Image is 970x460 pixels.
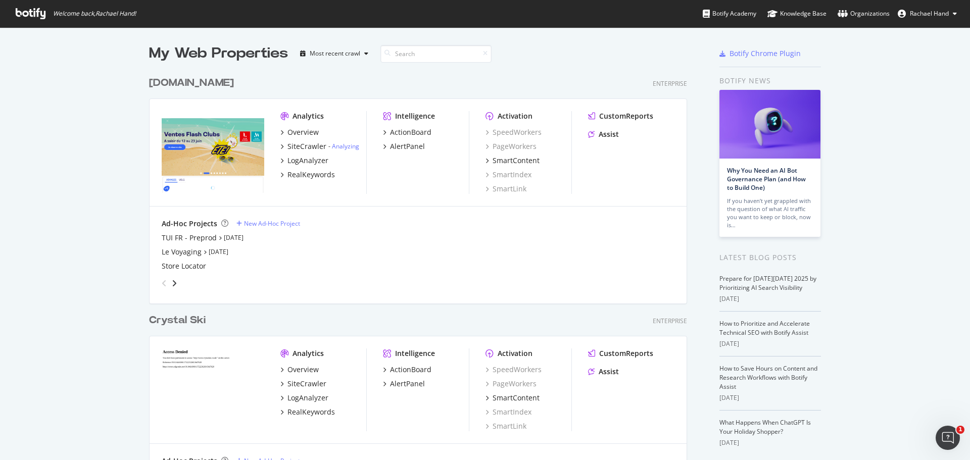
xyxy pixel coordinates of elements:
div: Most recent crawl [310,50,360,57]
div: Assist [599,129,619,139]
div: ActionBoard [390,365,431,375]
div: Ad-Hoc Projects [162,219,217,229]
a: RealKeywords [280,170,335,180]
div: [DATE] [719,294,821,303]
div: Analytics [293,111,324,121]
div: Activation [498,348,532,359]
div: Botify Academy [703,9,756,19]
a: SmartIndex [486,407,531,417]
div: SmartContent [493,393,540,403]
div: Enterprise [653,79,687,88]
a: CustomReports [588,111,653,121]
a: [DOMAIN_NAME] [149,76,238,90]
a: CustomReports [588,348,653,359]
div: New Ad-Hoc Project [244,219,300,228]
span: Rachael Hand [910,9,949,18]
div: Assist [599,367,619,377]
a: Crystal Ski [149,313,210,328]
a: AlertPanel [383,379,425,389]
button: Most recent crawl [296,45,372,62]
a: SiteCrawler- Analyzing [280,141,359,151]
a: Analyzing [332,142,359,150]
a: SmartLink [486,421,526,431]
div: Botify news [719,75,821,86]
div: AlertPanel [390,379,425,389]
input: Search [380,45,492,63]
a: LogAnalyzer [280,156,328,166]
div: angle-right [171,278,178,288]
a: Prepare for [DATE][DATE] 2025 by Prioritizing AI Search Visibility [719,274,816,292]
a: Overview [280,365,319,375]
a: PageWorkers [486,379,537,389]
button: Rachael Hand [890,6,965,22]
div: Latest Blog Posts [719,252,821,263]
a: ActionBoard [383,127,431,137]
a: SmartLink [486,184,526,194]
div: Intelligence [395,348,435,359]
a: [DATE] [209,247,228,256]
a: [DATE] [224,233,244,242]
a: TUI FR - Preprod [162,233,217,243]
div: LogAnalyzer [287,156,328,166]
div: If you haven’t yet grappled with the question of what AI traffic you want to keep or block, now is… [727,197,813,229]
a: Why You Need an AI Bot Governance Plan (and How to Build One) [727,166,806,192]
a: LogAnalyzer [280,393,328,403]
div: Organizations [838,9,890,19]
a: New Ad-Hoc Project [236,219,300,228]
div: angle-left [158,275,171,291]
div: Overview [287,365,319,375]
div: [DATE] [719,438,821,447]
span: Welcome back, Rachael Hand ! [53,10,136,18]
div: CustomReports [599,348,653,359]
div: [DOMAIN_NAME] [149,76,234,90]
a: Le Voyaging [162,247,202,257]
a: How to Prioritize and Accelerate Technical SEO with Botify Assist [719,319,810,337]
a: SpeedWorkers [486,127,542,137]
a: SpeedWorkers [486,365,542,375]
div: [DATE] [719,339,821,348]
div: SmartContent [493,156,540,166]
div: CustomReports [599,111,653,121]
div: AlertPanel [390,141,425,151]
div: Botify Chrome Plugin [730,48,801,59]
a: SmartContent [486,393,540,403]
a: ActionBoard [383,365,431,375]
span: 1 [956,426,964,434]
div: Knowledge Base [767,9,827,19]
div: Crystal Ski [149,313,206,328]
a: What Happens When ChatGPT Is Your Holiday Shopper? [719,418,811,436]
img: crystalski.co.uk [162,348,264,430]
a: Store Locator [162,261,206,271]
a: Assist [588,129,619,139]
div: RealKeywords [287,407,335,417]
a: SmartContent [486,156,540,166]
div: - [328,142,359,150]
div: My Web Properties [149,43,288,64]
div: SiteCrawler [287,141,326,151]
div: Overview [287,127,319,137]
a: Botify Chrome Plugin [719,48,801,59]
a: SmartIndex [486,170,531,180]
div: LogAnalyzer [287,393,328,403]
div: Enterprise [653,317,687,325]
a: Assist [588,367,619,377]
div: [DATE] [719,393,821,402]
img: Why You Need an AI Bot Governance Plan (and How to Build One) [719,90,820,159]
a: PageWorkers [486,141,537,151]
div: Activation [498,111,532,121]
div: Analytics [293,348,324,359]
a: Overview [280,127,319,137]
iframe: Intercom live chat [936,426,960,450]
div: RealKeywords [287,170,335,180]
div: SiteCrawler [287,379,326,389]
